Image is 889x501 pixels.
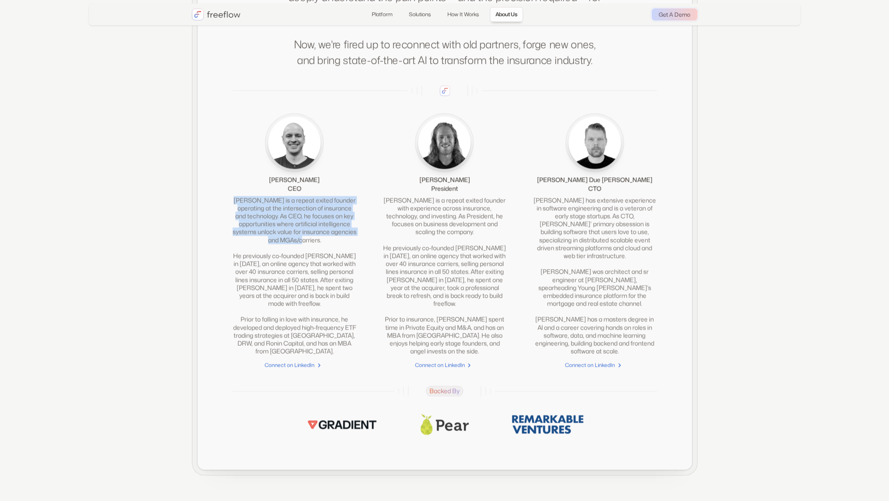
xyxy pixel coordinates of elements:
[233,196,356,355] div: [PERSON_NAME] is a repeat exited founder operating at the intersection of insurance and technolog...
[383,196,506,355] div: [PERSON_NAME] is a repeat exited founder with experience across insurance, technology, and invest...
[288,184,301,193] div: CEO
[419,175,470,184] div: [PERSON_NAME]
[490,7,523,22] a: About Us
[533,360,656,370] a: Connect on LinkedIn
[426,386,463,396] span: Backed By
[588,184,601,193] div: CTO
[442,7,485,22] a: How It Works
[269,175,320,184] div: [PERSON_NAME]
[403,7,436,22] a: Solutions
[431,184,458,193] div: President
[366,7,398,22] a: Platform
[383,360,506,370] a: Connect on LinkedIn
[565,361,615,369] div: Connect on LinkedIn
[415,361,464,369] div: Connect on LinkedIn
[233,360,356,370] a: Connect on LinkedIn
[192,8,241,21] a: home
[652,8,697,21] a: Get A Demo
[265,361,314,369] div: Connect on LinkedIn
[537,175,652,184] div: [PERSON_NAME] Due [PERSON_NAME]
[533,196,656,355] div: [PERSON_NAME] has extensive experience in software engineering and is a veteran of early stage st...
